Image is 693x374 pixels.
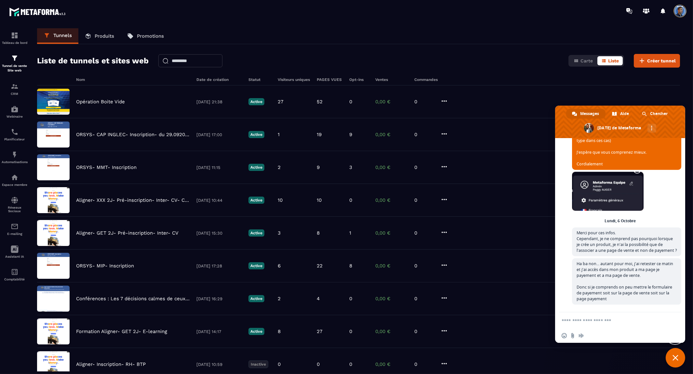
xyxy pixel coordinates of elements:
[248,295,264,302] p: Active
[414,77,438,82] h6: Commandes
[580,109,599,119] span: Messages
[278,99,283,105] p: 27
[278,361,281,367] p: 0
[248,360,268,368] p: Inactive
[76,99,125,105] p: Opération Boite Vide
[196,329,242,334] p: [DATE] 14:17
[317,329,322,334] p: 27
[196,296,242,301] p: [DATE] 16:29
[76,263,134,269] p: ORSYS- MIP- Inscription
[375,132,408,137] p: 0,00 €
[278,197,283,203] p: 10
[2,146,28,169] a: automationsautomationsAutomatisations
[76,132,190,137] p: ORSYS- CAP INGLEC- Inscription- du 29.092025
[317,132,322,137] p: 19
[375,77,408,82] h6: Ventes
[317,99,323,105] p: 52
[196,198,242,203] p: [DATE] 10:44
[349,361,352,367] p: 0
[9,6,68,18] img: logo
[11,174,19,181] img: automations
[636,109,674,119] div: Chercher
[562,318,664,324] textarea: Entrez votre message...
[349,132,352,137] p: 9
[577,230,677,253] span: Merci pour ces infos. Cependant, je ne comprend pas pourquoi lorsque je crée un produit, je n'ai ...
[2,240,28,263] a: Assistant IA
[647,58,676,64] span: Créer tunnel
[414,263,434,269] p: 0
[248,77,271,82] h6: Statut
[196,264,242,268] p: [DATE] 17:28
[37,54,149,67] h2: Liste de tunnels et sites web
[414,164,434,170] p: 0
[248,229,264,237] p: Active
[2,64,28,73] p: Tunnel de vente Site web
[11,223,19,230] img: email
[2,277,28,281] p: Comptabilité
[580,58,593,63] span: Carte
[11,105,19,113] img: automations
[11,32,19,39] img: formation
[666,348,685,368] div: Fermer le chat
[2,115,28,118] p: Webinaire
[248,98,264,105] p: Active
[375,99,408,105] p: 0,00 €
[137,33,164,39] p: Promotions
[196,77,242,82] h6: Date de création
[278,329,281,334] p: 8
[375,296,408,302] p: 0,00 €
[53,32,72,38] p: Tunnels
[606,109,635,119] div: Aide
[37,154,70,180] img: image
[375,164,408,170] p: 0,00 €
[37,286,70,312] img: image
[375,361,408,367] p: 0,00 €
[375,230,408,236] p: 0,00 €
[2,123,28,146] a: schedulerschedulerPlanificateur
[2,206,28,213] p: Réseaux Sociaux
[2,160,28,164] p: Automatisations
[414,296,434,302] p: 0
[414,361,434,367] p: 0
[248,197,264,204] p: Active
[317,77,343,82] h6: PAGES VUES
[196,132,242,137] p: [DATE] 17:00
[248,262,264,269] p: Active
[2,232,28,236] p: E-mailing
[608,58,619,63] span: Liste
[375,263,408,269] p: 0,00 €
[248,131,264,138] p: Active
[76,361,146,367] p: Aligner- Inscription- RH- BTP
[196,165,242,170] p: [DATE] 11:15
[375,197,408,203] p: 0,00 €
[349,99,352,105] p: 0
[414,230,434,236] p: 0
[349,197,352,203] p: 0
[634,54,680,68] button: Créer tunnel
[76,296,190,302] p: Conférences : Les 7 décisions calmes de ceux que rien ne déborde
[2,218,28,240] a: emailemailE-mailing
[375,329,408,334] p: 0,00 €
[2,169,28,191] a: automationsautomationsEspace membre
[414,99,434,105] p: 0
[278,263,281,269] p: 6
[2,78,28,100] a: formationformationCRM
[317,263,323,269] p: 22
[37,318,70,344] img: image
[11,83,19,90] img: formation
[2,263,28,286] a: accountantaccountantComptabilité
[196,231,242,236] p: [DATE] 15:30
[566,109,606,119] div: Messages
[349,164,352,170] p: 3
[278,296,281,302] p: 2
[2,92,28,96] p: CRM
[650,109,668,119] span: Chercher
[2,137,28,141] p: Planificateur
[37,122,70,148] img: image
[349,77,369,82] h6: Opt-ins
[11,54,19,62] img: formation
[76,164,137,170] p: ORSYS- MMT- Inscription
[2,183,28,187] p: Espace membre
[37,187,70,213] img: image
[2,41,28,45] p: Tableau de bord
